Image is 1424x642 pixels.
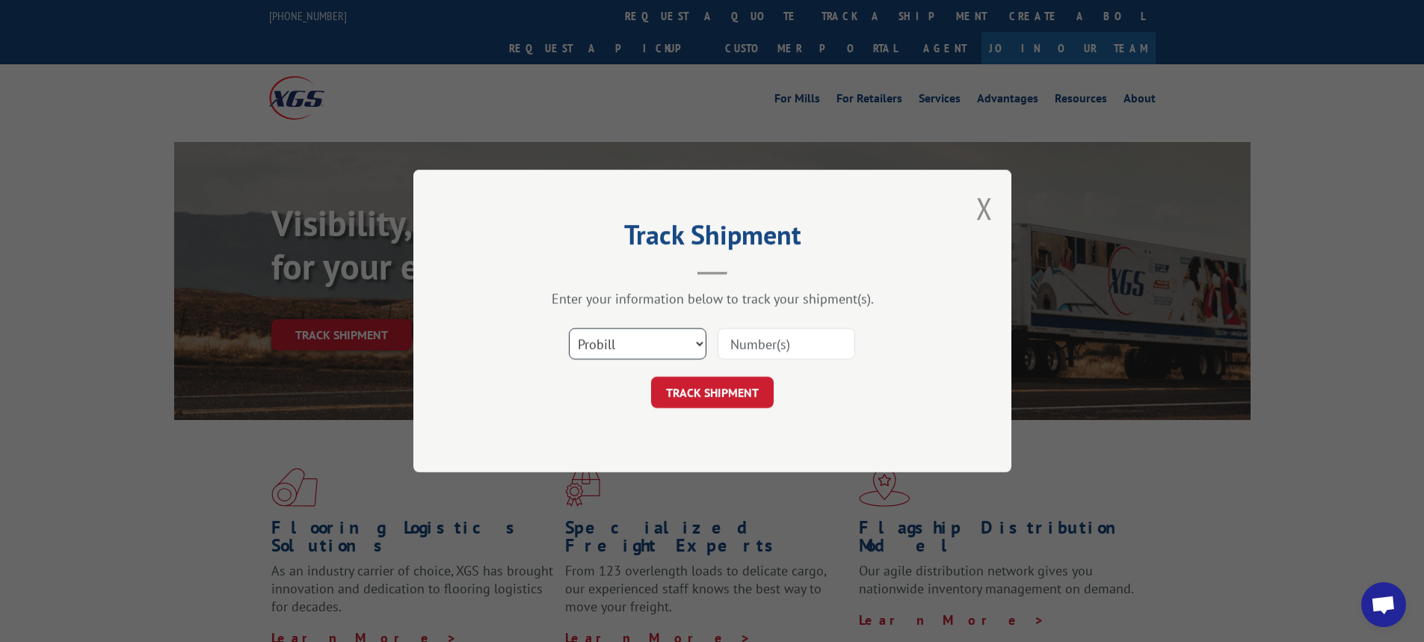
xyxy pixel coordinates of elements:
[976,188,993,228] button: Close modal
[488,224,937,253] h2: Track Shipment
[651,377,774,408] button: TRACK SHIPMENT
[718,328,855,359] input: Number(s)
[1361,582,1406,627] div: Open chat
[488,290,937,307] div: Enter your information below to track your shipment(s).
